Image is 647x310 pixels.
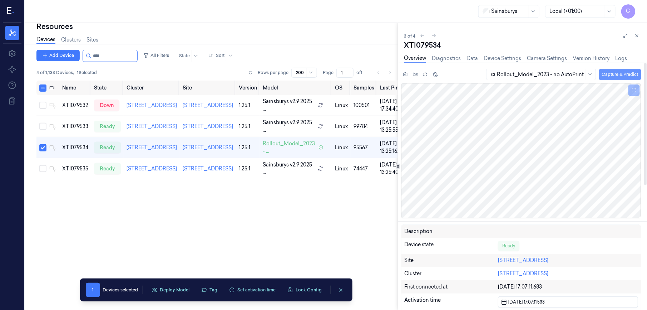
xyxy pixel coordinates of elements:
[127,144,177,151] a: [STREET_ADDRESS]
[39,123,46,130] button: Select row
[335,284,347,296] button: clearSelection
[335,102,348,109] p: linux
[236,81,260,95] th: Version
[404,40,641,50] div: XTI079534
[335,144,348,151] p: linux
[356,69,368,76] span: of 1
[498,257,548,263] a: [STREET_ADDRESS]
[621,4,636,19] button: G
[183,144,233,151] a: [STREET_ADDRESS]
[263,119,315,134] span: Sainsburys v2.9 2025 ...
[239,165,257,173] div: 1.25.1
[404,270,498,277] div: Cluster
[380,140,408,155] div: [DATE] 13:25:16.221
[62,165,88,173] div: XTI079535
[404,241,498,251] div: Device state
[498,270,548,277] a: [STREET_ADDRESS]
[147,285,194,295] button: Deploy Model
[323,69,334,76] span: Page
[61,36,81,44] a: Clusters
[39,144,46,151] button: Select row
[180,81,236,95] th: Site
[404,33,415,39] span: 3 of 4
[484,55,521,62] a: Device Settings
[466,55,478,62] a: Data
[239,144,257,151] div: 1.25.1
[239,123,257,130] div: 1.25.1
[62,102,88,109] div: XTI079532
[283,285,326,295] button: Lock Config
[332,81,351,95] th: OS
[183,102,233,108] a: [STREET_ADDRESS]
[354,144,374,151] div: 95567
[86,283,100,297] span: 1
[380,119,408,134] div: [DATE] 13:25:55.819
[498,283,638,291] div: [DATE] 17:07:11.683
[94,142,121,153] div: ready
[260,81,332,95] th: Model
[239,102,257,109] div: 1.25.1
[351,81,377,95] th: Samples
[498,296,638,308] button: [DATE] 17:07:11.533
[103,287,138,293] div: Devices selected
[374,68,395,78] nav: pagination
[599,69,641,80] button: Capture & Predict
[404,283,498,291] div: First connected at
[39,165,46,172] button: Select row
[615,55,627,62] a: Logs
[263,161,315,176] span: Sainsburys v2.9 2025 ...
[62,123,88,130] div: XTI079533
[39,102,46,109] button: Select row
[404,257,498,264] div: Site
[335,123,348,130] p: linux
[36,69,74,76] span: 4 of 1,133 Devices ,
[354,165,374,173] div: 74447
[404,296,498,308] div: Activation time
[225,285,280,295] button: Set activation time
[87,36,98,44] a: Sites
[62,144,88,151] div: XTI079534
[263,98,315,113] span: Sainsburys v2.9 2025 ...
[335,165,348,173] p: linux
[127,165,177,172] a: [STREET_ADDRESS]
[404,228,498,235] div: Description
[140,50,172,61] button: All Filters
[507,299,545,305] span: [DATE] 17:07:11.533
[380,98,408,113] div: [DATE] 17:34:40.869
[498,241,519,251] div: Ready
[197,285,222,295] button: Tag
[36,50,80,61] button: Add Device
[354,102,374,109] div: 100501
[39,84,46,92] button: Select all
[377,81,411,95] th: Last Ping
[94,100,119,111] div: down
[183,123,233,130] a: [STREET_ADDRESS]
[94,121,121,132] div: ready
[127,123,177,130] a: [STREET_ADDRESS]
[573,55,609,62] a: Version History
[527,55,567,62] a: Camera Settings
[36,21,398,32] div: Resources
[258,69,288,76] p: Rows per page
[36,36,55,44] a: Devices
[127,102,177,108] a: [STREET_ADDRESS]
[354,123,374,130] div: 99784
[94,163,121,174] div: ready
[263,140,316,155] span: Rollout_Model_2023 - ...
[77,69,97,76] span: 1 Selected
[404,54,426,63] a: Overview
[432,55,461,62] a: Diagnostics
[59,81,91,95] th: Name
[380,161,408,176] div: [DATE] 13:25:40.779
[183,165,233,172] a: [STREET_ADDRESS]
[124,81,180,95] th: Cluster
[91,81,124,95] th: State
